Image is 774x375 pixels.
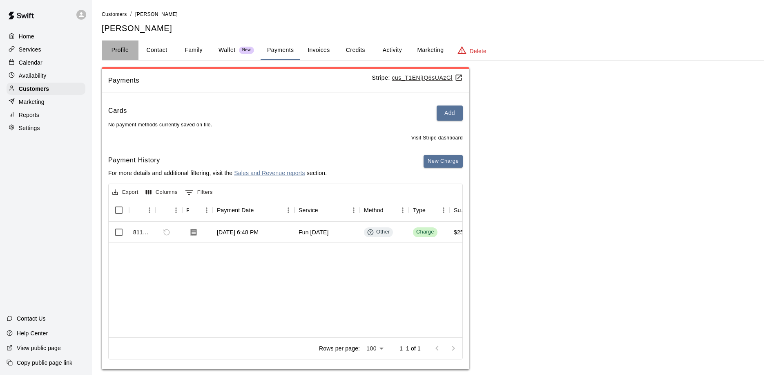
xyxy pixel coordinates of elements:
span: Visit [411,134,463,142]
button: Export [110,186,141,199]
a: Availability [7,70,85,82]
a: Stripe dashboard [423,135,463,141]
p: Customers [19,85,49,93]
button: Sort [384,204,395,216]
h5: [PERSON_NAME] [102,23,764,34]
p: Settings [19,124,40,132]
button: Menu [201,204,213,216]
button: Select columns [144,186,180,199]
button: Menu [437,204,450,216]
span: Refund payment [160,225,174,239]
p: Calendar [19,58,42,67]
div: Refund [156,199,182,222]
button: Credits [337,40,374,60]
a: Customers [7,83,85,95]
p: Rows per page: [319,344,360,353]
button: New Charge [424,155,463,168]
div: Service [299,199,318,222]
button: Family [175,40,212,60]
p: Copy public page link [17,359,72,367]
button: Payments [261,40,300,60]
p: Stripe: [372,74,463,82]
button: Activity [374,40,410,60]
div: Type [409,199,450,222]
button: Invoices [300,40,337,60]
p: Marketing [19,98,45,106]
span: No payment methods currently saved on file. [108,122,212,128]
p: Services [19,45,41,54]
div: Other [367,228,390,236]
p: Delete [470,47,486,55]
button: Contact [138,40,175,60]
button: Sort [254,204,265,216]
div: Service [294,199,360,222]
a: cus_T1ENjIQ6sUAzGl [392,74,463,81]
p: Contact Us [17,314,46,323]
button: Add [437,106,463,121]
h6: Payment History [108,155,327,166]
p: Help Center [17,329,48,337]
p: Reports [19,111,39,119]
a: Services [7,43,85,56]
button: Menu [397,204,409,216]
button: Menu [143,204,156,216]
a: Marketing [7,96,85,108]
a: Settings [7,122,85,134]
button: Show filters [183,186,215,199]
div: Receipt [182,199,213,222]
a: Reports [7,109,85,121]
span: Payments [108,75,372,86]
div: Method [360,199,409,222]
p: Availability [19,72,47,80]
button: Download Receipt [186,225,201,240]
p: Wallet [219,46,236,54]
div: $25.00 [454,228,472,236]
div: 100 [363,343,386,355]
button: Menu [170,204,182,216]
div: Method [364,199,384,222]
li: / [130,10,132,18]
span: [PERSON_NAME] [135,11,178,17]
p: Home [19,32,34,40]
div: Sep 11, 2025, 6:48 PM [217,228,259,236]
p: For more details and additional filtering, visit the section. [108,169,327,177]
div: Fun Friday [299,228,329,236]
div: Payment Date [213,199,294,222]
h6: Cards [108,106,127,121]
a: Customers [102,11,127,17]
p: View public page [17,344,61,352]
button: Menu [348,204,360,216]
nav: breadcrumb [102,10,764,19]
button: Marketing [410,40,450,60]
button: Profile [102,40,138,60]
div: Payment Date [217,199,254,222]
div: Id [129,199,156,222]
button: Menu [282,204,294,216]
button: Sort [189,204,201,216]
div: basic tabs example [102,40,764,60]
a: Home [7,30,85,43]
div: Receipt [186,199,189,222]
div: Type [413,199,426,222]
a: Calendar [7,56,85,69]
button: Sort [426,204,437,216]
a: Sales and Revenue reports [234,170,305,176]
div: Subtotal [454,199,467,222]
span: New [239,47,254,53]
button: Sort [133,204,145,216]
button: Sort [160,204,171,216]
div: 811254 [133,228,152,236]
div: Charge [416,228,434,236]
p: 1–1 of 1 [399,344,421,353]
